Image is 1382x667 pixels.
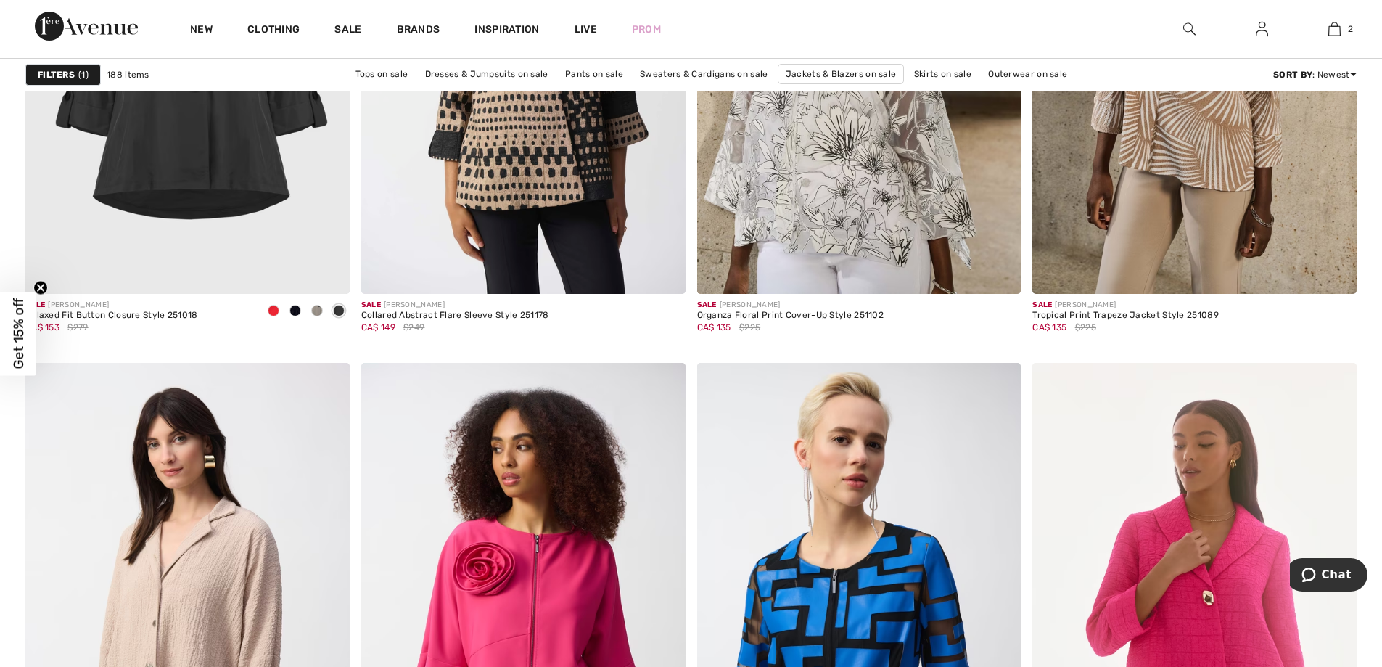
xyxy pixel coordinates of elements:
[10,298,27,369] span: Get 15% off
[361,300,549,311] div: [PERSON_NAME]
[1244,20,1280,38] a: Sign In
[1075,321,1096,334] span: $225
[78,68,89,81] span: 1
[632,22,661,37] a: Prom
[474,23,539,38] span: Inspiration
[697,322,731,332] span: CA$ 135
[1183,20,1196,38] img: search the website
[247,23,300,38] a: Clothing
[397,23,440,38] a: Brands
[361,322,395,332] span: CA$ 149
[35,12,138,41] img: 1ère Avenue
[361,311,549,321] div: Collared Abstract Flare Sleeve Style 251178
[403,321,424,334] span: $249
[107,68,149,81] span: 188 items
[263,300,284,324] div: Radiant red
[348,65,416,83] a: Tops on sale
[1299,20,1370,38] a: 2
[25,300,198,311] div: [PERSON_NAME]
[361,300,381,309] span: Sale
[418,65,556,83] a: Dresses & Jumpsuits on sale
[1032,322,1066,332] span: CA$ 135
[328,300,350,324] div: Black
[981,65,1074,83] a: Outerwear on sale
[697,300,884,311] div: [PERSON_NAME]
[907,65,979,83] a: Skirts on sale
[1256,20,1268,38] img: My Info
[190,23,213,38] a: New
[1348,22,1353,36] span: 2
[1032,300,1219,311] div: [PERSON_NAME]
[739,321,760,334] span: $225
[284,300,306,324] div: Midnight Blue
[1032,300,1052,309] span: Sale
[575,22,597,37] a: Live
[334,23,361,38] a: Sale
[1273,68,1357,81] div: : Newest
[1290,558,1367,594] iframe: Opens a widget where you can chat to one of our agents
[33,280,48,295] button: Close teaser
[67,321,88,334] span: $279
[697,300,717,309] span: Sale
[1032,311,1219,321] div: Tropical Print Trapeze Jacket Style 251089
[38,68,75,81] strong: Filters
[633,65,775,83] a: Sweaters & Cardigans on sale
[25,311,198,321] div: Relaxed Fit Button Closure Style 251018
[1273,70,1312,80] strong: Sort By
[697,311,884,321] div: Organza Floral Print Cover-Up Style 251102
[25,322,59,332] span: CA$ 153
[558,65,630,83] a: Pants on sale
[778,64,905,84] a: Jackets & Blazers on sale
[306,300,328,324] div: Moonstone
[1328,20,1341,38] img: My Bag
